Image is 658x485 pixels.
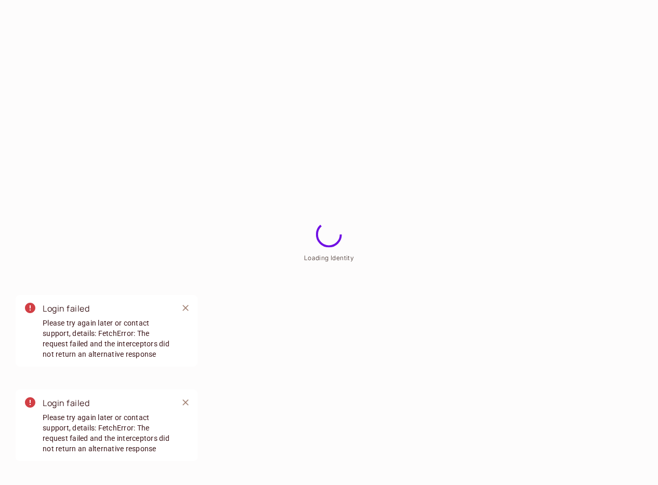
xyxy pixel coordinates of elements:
span: Please try again later or contact support, details: FetchError: The request failed and the interc... [43,318,169,359]
div: Login failed [43,397,169,410]
span: Loading Identity [304,254,354,262]
span: Please try again later or contact support, details: FetchError: The request failed and the interc... [43,412,169,454]
div: Login failed [43,302,169,315]
button: Close [178,395,193,410]
button: Close [178,300,193,316]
